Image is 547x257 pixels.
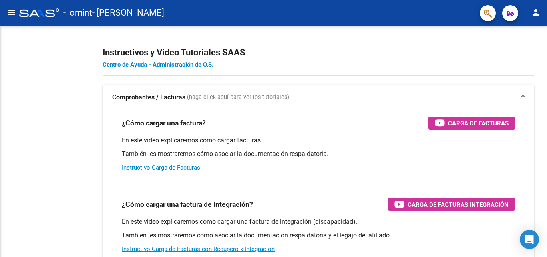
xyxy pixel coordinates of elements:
[531,8,541,17] mat-icon: person
[6,8,16,17] mat-icon: menu
[408,200,509,210] span: Carga de Facturas Integración
[122,117,206,129] h3: ¿Cómo cargar una factura?
[122,217,515,226] p: En este video explicaremos cómo cargar una factura de integración (discapacidad).
[63,4,92,22] span: - omint
[103,45,534,60] h2: Instructivos y Video Tutoriales SAAS
[520,230,539,249] div: Open Intercom Messenger
[103,85,534,110] mat-expansion-panel-header: Comprobantes / Facturas (haga click aquí para ver los tutoriales)
[103,61,213,68] a: Centro de Ayuda - Administración de O.S.
[122,199,253,210] h3: ¿Cómo cargar una factura de integración?
[122,136,515,145] p: En este video explicaremos cómo cargar facturas.
[122,231,515,240] p: También les mostraremos cómo asociar la documentación respaldatoria y el legajo del afiliado.
[92,4,164,22] span: - [PERSON_NAME]
[112,93,185,102] strong: Comprobantes / Facturas
[187,93,289,102] span: (haga click aquí para ver los tutoriales)
[122,150,515,158] p: También les mostraremos cómo asociar la documentación respaldatoria.
[122,245,275,253] a: Instructivo Carga de Facturas con Recupero x Integración
[428,117,515,130] button: Carga de Facturas
[388,198,515,211] button: Carga de Facturas Integración
[448,118,509,128] span: Carga de Facturas
[122,164,200,171] a: Instructivo Carga de Facturas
